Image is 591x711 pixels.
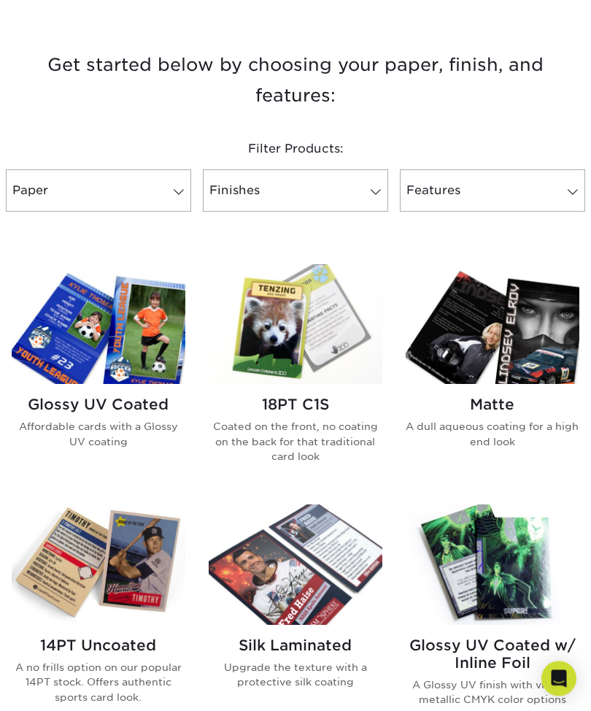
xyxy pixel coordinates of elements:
[406,265,579,385] img: Matte Trading Cards
[12,396,185,414] h2: Glossy UV Coated
[6,170,191,212] a: Paper
[406,396,579,414] h2: Matte
[406,420,579,450] p: A dull aqueous coating for a high end look
[406,265,579,488] a: Matte Trading Cards Matte A dull aqueous coating for a high end look
[209,637,382,655] h2: Silk Laminated
[209,505,382,626] img: Silk Laminated Trading Cards
[4,666,124,706] iframe: Google Customer Reviews
[203,170,388,212] a: Finishes
[406,505,579,626] img: Glossy UV Coated w/ Inline Foil Trading Cards
[209,265,382,488] a: 18PT C1S Trading Cards 18PT C1S Coated on the front, no coating on the back for that traditional ...
[12,637,185,655] h2: 14PT Uncoated
[406,678,579,708] p: A Glossy UV finish with vibrant metallic CMYK color options
[541,661,576,696] div: Open Intercom Messenger
[12,265,185,488] a: Glossy UV Coated Trading Cards Glossy UV Coated Affordable cards with a Glossy UV coating
[12,420,185,450] p: Affordable cards with a Glossy UV coating
[209,661,382,691] p: Upgrade the texture with a protective silk coating
[11,45,580,112] h3: Get started below by choosing your paper, finish, and features:
[209,420,382,464] p: Coated on the front, no coating on the back for that traditional card look
[209,265,382,385] img: 18PT C1S Trading Cards
[12,505,185,626] img: 14PT Uncoated Trading Cards
[400,170,585,212] a: Features
[406,637,579,672] h2: Glossy UV Coated w/ Inline Foil
[209,396,382,414] h2: 18PT C1S
[12,265,185,385] img: Glossy UV Coated Trading Cards
[12,661,185,705] p: A no frills option on our popular 14PT stock. Offers authentic sports card look.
